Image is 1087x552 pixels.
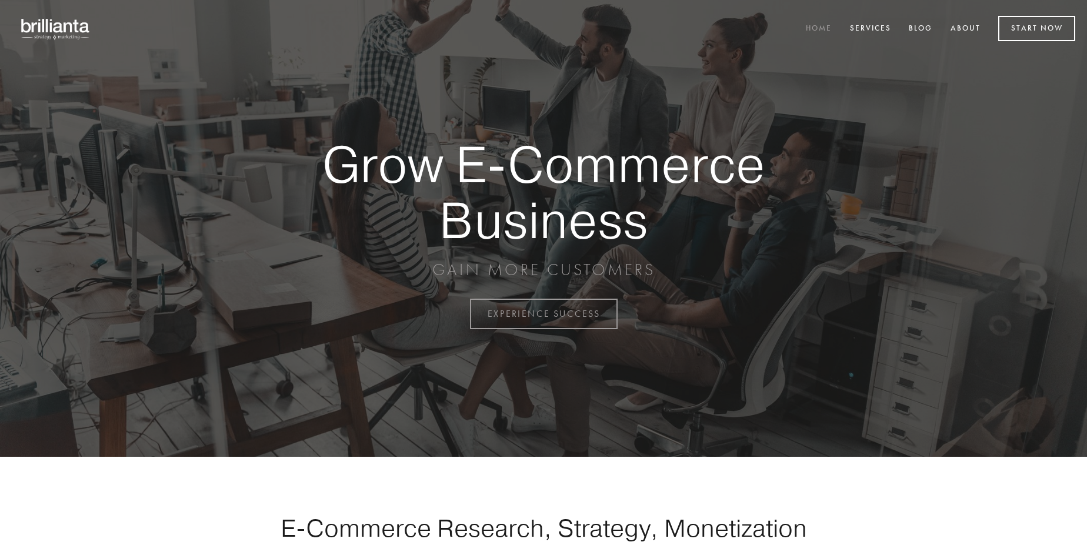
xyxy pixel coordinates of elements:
strong: Grow E-Commerce Business [281,136,806,247]
a: Services [842,19,899,39]
a: Start Now [998,16,1075,41]
img: brillianta - research, strategy, marketing [12,12,100,46]
p: GAIN MORE CUSTOMERS [281,259,806,280]
a: About [943,19,988,39]
a: Home [798,19,839,39]
a: EXPERIENCE SUCCESS [470,299,618,329]
h1: E-Commerce Research, Strategy, Monetization [244,513,843,543]
a: Blog [901,19,940,39]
